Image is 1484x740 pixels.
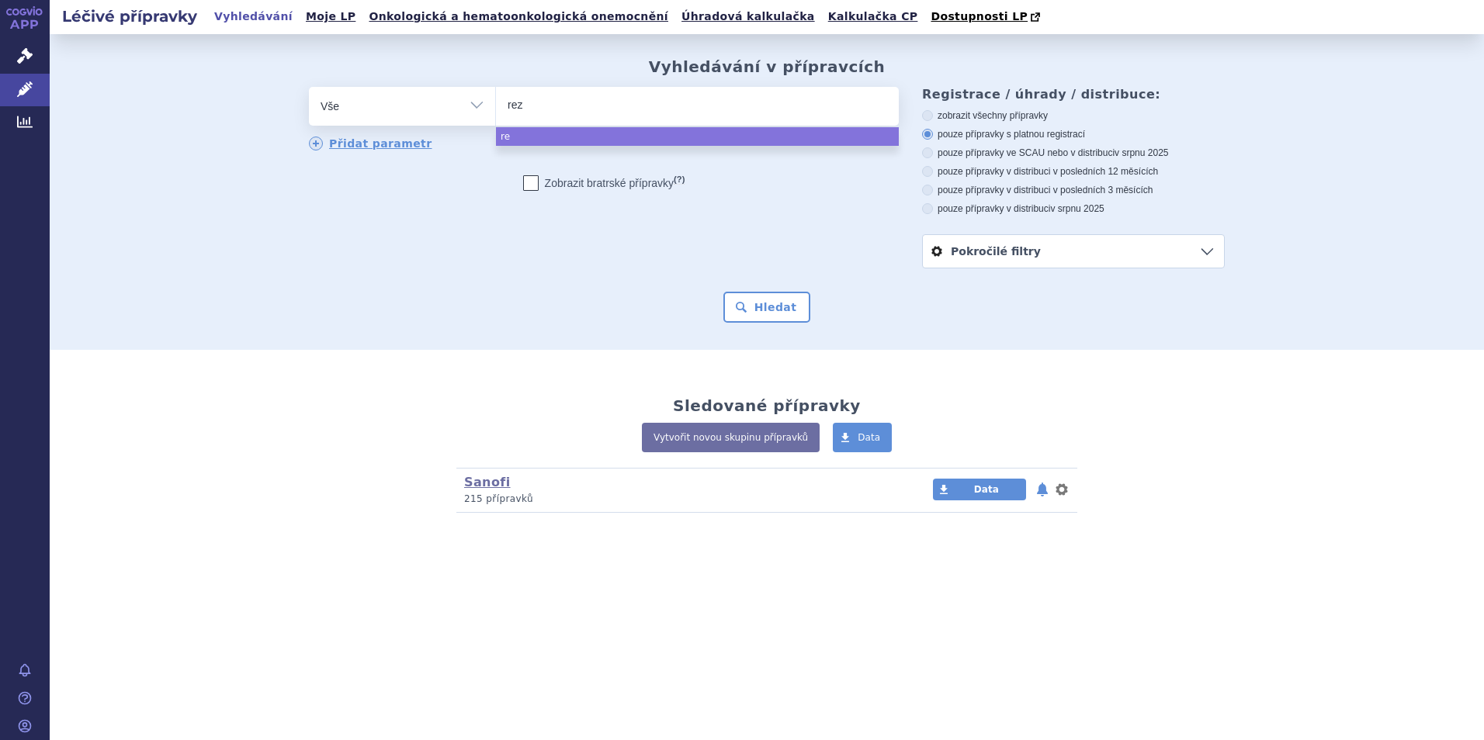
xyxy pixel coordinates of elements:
h3: Registrace / úhrady / distribuce: [922,87,1225,102]
label: pouze přípravky v distribuci [922,202,1225,215]
h2: Vyhledávání v přípravcích [649,57,886,76]
a: Kalkulačka CP [823,6,923,27]
a: Onkologická a hematoonkologická onemocnění [364,6,673,27]
a: Sanofi [464,475,511,489]
abbr: (?) [674,175,685,185]
span: 215 přípravků [464,493,533,504]
label: pouze přípravky ve SCAU nebo v distribuci [922,147,1225,159]
h2: Léčivé přípravky [50,5,210,27]
a: Pokročilé filtry [923,235,1224,268]
li: re [496,127,899,146]
label: pouze přípravky s platnou registrací [922,128,1225,140]
label: zobrazit všechny přípravky [922,109,1225,122]
a: Data [933,479,1026,500]
button: Hledat [723,292,811,323]
a: Dostupnosti LP [926,6,1048,28]
label: pouze přípravky v distribuci v posledních 3 měsících [922,184,1225,196]
span: v srpnu 2025 [1115,147,1168,158]
button: notifikace [1035,480,1050,499]
span: v srpnu 2025 [1050,203,1104,214]
span: Dostupnosti LP [931,10,1028,22]
a: Úhradová kalkulačka [677,6,820,27]
span: Data [858,432,880,443]
a: Moje LP [301,6,360,27]
a: Přidat parametr [309,137,432,150]
label: Zobrazit bratrské přípravky [523,175,685,191]
button: nastavení [1054,480,1070,499]
a: Vytvořit novou skupinu přípravků [642,423,820,452]
label: pouze přípravky v distribuci v posledních 12 měsících [922,165,1225,178]
a: Data [833,423,892,452]
span: Data [974,484,999,495]
h2: Sledované přípravky [673,396,861,415]
a: Vyhledávání [210,6,297,27]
